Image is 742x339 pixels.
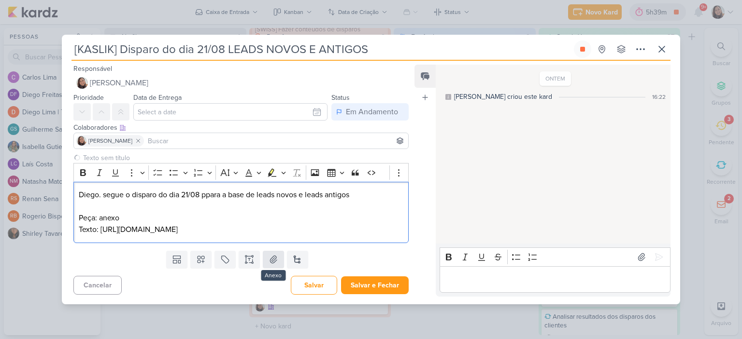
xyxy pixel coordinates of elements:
p: Diego. segue o disparo do dia 21/08 ppara a base de leads novos e leads antigos [79,189,403,201]
button: Em Andamento [331,103,409,121]
img: Sharlene Khoury [76,77,88,89]
button: [PERSON_NAME] [73,74,409,92]
div: Em Andamento [346,106,398,118]
div: 16:22 [652,93,666,101]
span: [PERSON_NAME] [88,136,132,145]
input: Buscar [146,135,406,147]
label: Status [331,94,350,102]
div: [PERSON_NAME] criou este kard [454,92,552,102]
label: Responsável [73,65,112,73]
button: Cancelar [73,276,122,295]
label: Prioridade [73,94,104,102]
div: Editor toolbar [73,163,409,182]
p: Texto: [URL][DOMAIN_NAME] [79,224,403,235]
div: Editor toolbar [440,247,671,266]
input: Select a date [133,103,328,121]
div: Parar relógio [579,45,586,53]
div: Anexo [261,270,285,281]
img: Sharlene Khoury [77,136,86,146]
div: Colaboradores [73,122,409,133]
input: Texto sem título [81,153,409,163]
div: Editor editing area: main [73,182,409,243]
button: Salvar [291,276,337,295]
label: Data de Entrega [133,94,182,102]
span: [PERSON_NAME] [90,77,148,89]
p: Peça: anexo [79,212,403,224]
div: Editor editing area: main [440,266,671,293]
button: Salvar e Fechar [341,276,409,294]
input: Kard Sem Título [71,41,572,58]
